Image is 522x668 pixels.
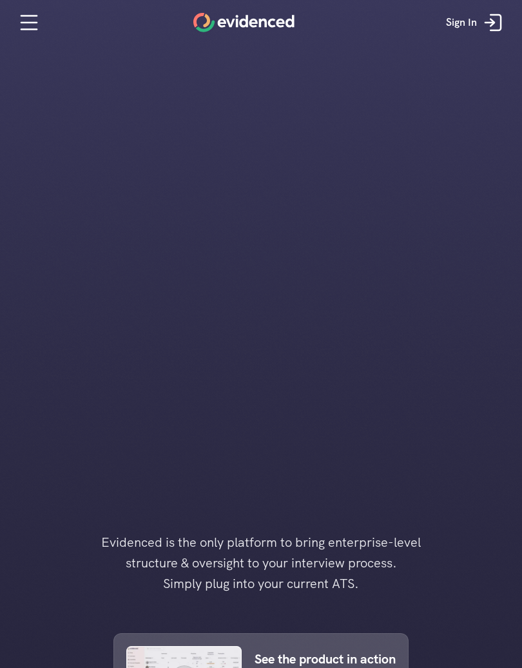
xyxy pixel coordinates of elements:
[188,137,334,175] h1: Run interviews you can rely on.
[193,13,295,32] a: Home
[446,14,477,31] p: Sign In
[436,3,516,42] a: Sign In
[81,532,441,594] h4: Evidenced is the only platform to bring enterprise-level structure & oversight to your interview ...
